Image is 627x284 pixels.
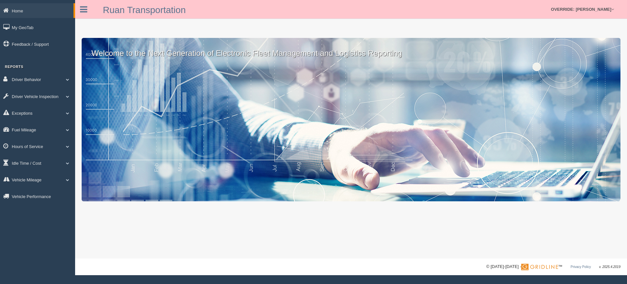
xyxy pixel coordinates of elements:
div: © [DATE]-[DATE] - ™ [486,263,620,270]
a: Privacy Policy [571,265,591,269]
p: Welcome to the Next Generation of Electronic Fleet Management and Logistics Reporting [82,38,620,59]
a: Ruan Transportation [103,5,186,15]
span: v. 2025.4.2019 [599,265,620,269]
img: Gridline [521,264,558,270]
